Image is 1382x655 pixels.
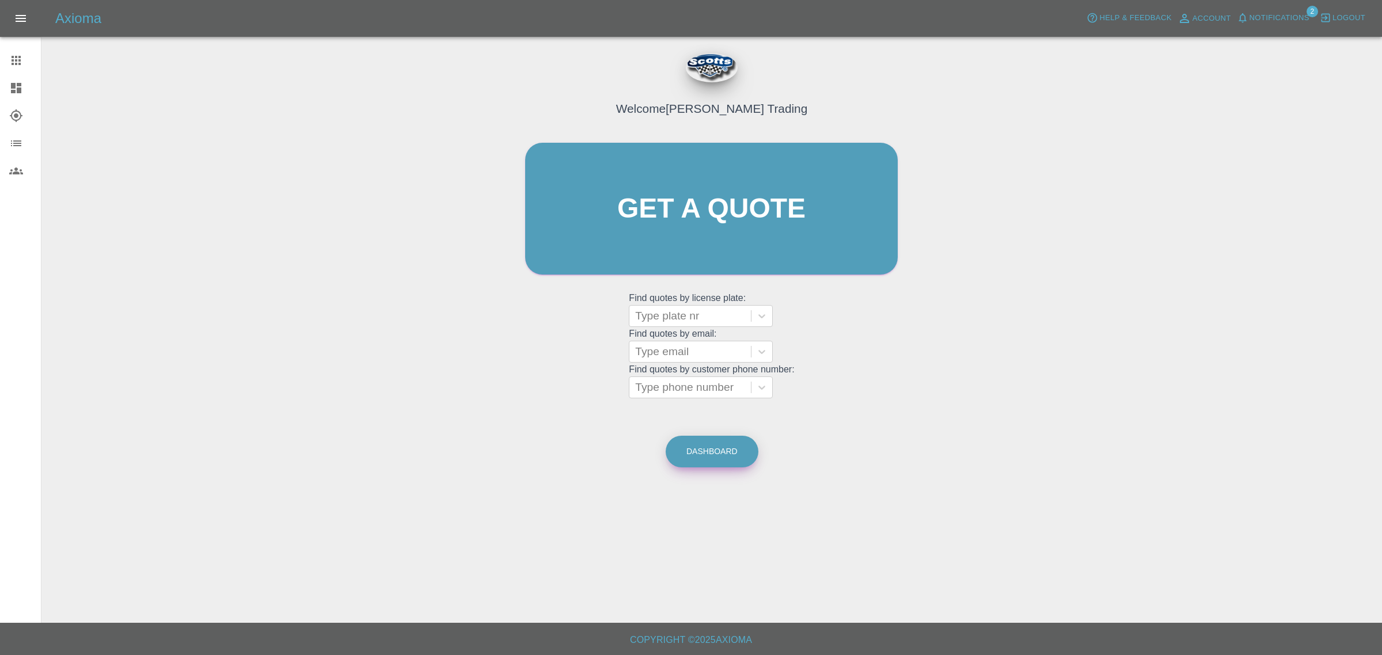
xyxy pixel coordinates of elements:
[666,436,758,467] a: Dashboard
[686,54,738,82] img: ...
[1250,12,1309,25] span: Notifications
[629,329,794,363] grid: Find quotes by email:
[7,5,35,32] button: Open drawer
[1234,9,1312,27] button: Notifications
[525,143,898,275] a: Get a quote
[9,632,1373,648] h6: Copyright © 2025 Axioma
[629,364,794,398] grid: Find quotes by customer phone number:
[1307,6,1318,17] span: 2
[1332,12,1365,25] span: Logout
[616,100,807,117] h4: Welcome [PERSON_NAME] Trading
[1099,12,1171,25] span: Help & Feedback
[629,293,794,327] grid: Find quotes by license plate:
[55,9,101,28] h5: Axioma
[1317,9,1368,27] button: Logout
[1084,9,1174,27] button: Help & Feedback
[1193,12,1231,25] span: Account
[1175,9,1234,28] a: Account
